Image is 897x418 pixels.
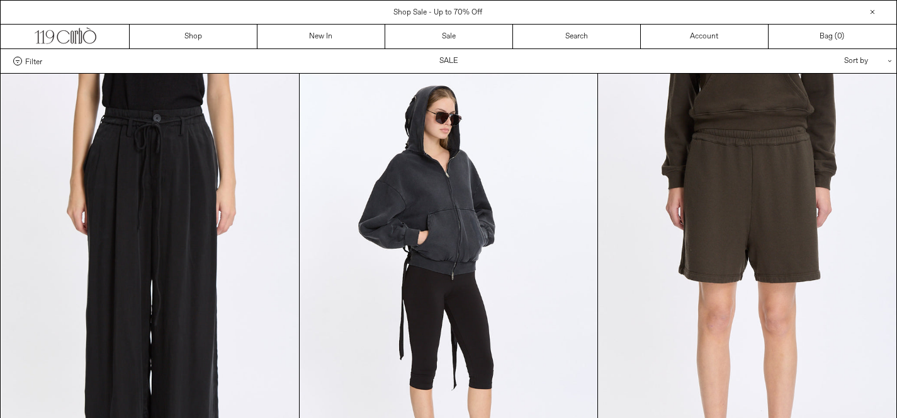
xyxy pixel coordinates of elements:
a: Search [513,25,641,48]
span: 0 [837,31,842,42]
a: New In [257,25,385,48]
div: Sort by [770,49,884,73]
a: Shop [130,25,257,48]
a: Shop Sale - Up to 70% Off [393,8,482,18]
a: Sale [385,25,513,48]
a: Bag () [769,25,896,48]
a: Account [641,25,769,48]
span: ) [837,31,844,42]
span: Filter [25,57,42,65]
